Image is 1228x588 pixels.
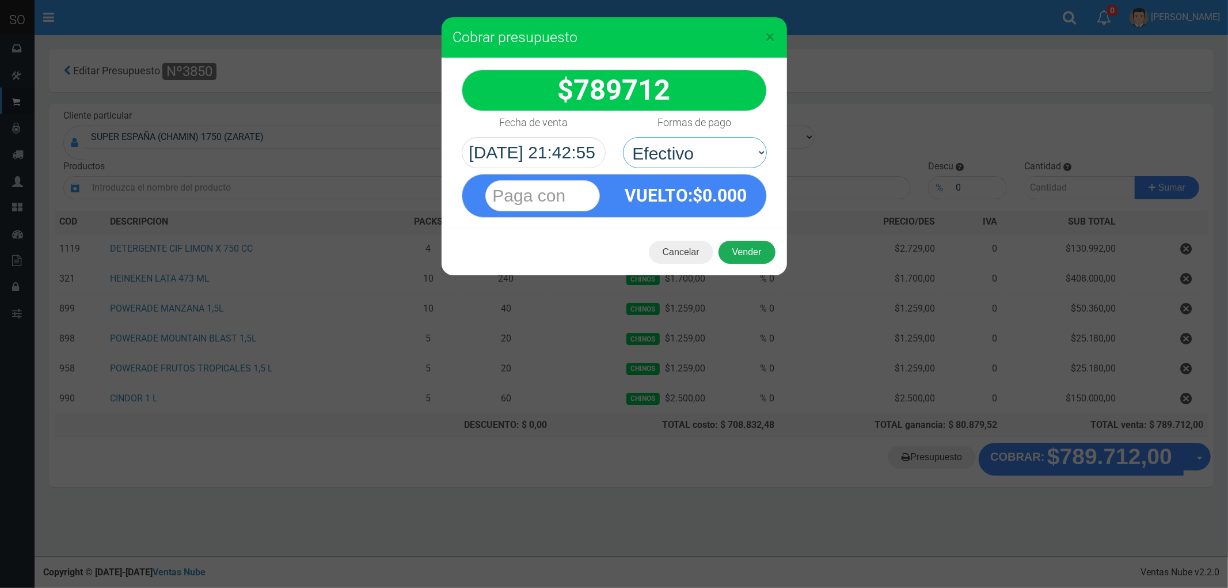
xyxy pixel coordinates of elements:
[718,241,775,264] button: Vender
[499,117,568,128] h4: Fecha de venta
[702,185,747,206] span: 0.000
[625,185,688,206] span: VUELTO
[766,26,775,48] span: ×
[574,74,671,107] span: 789712
[453,29,775,46] h3: Cobrar presupuesto
[625,185,747,206] strong: :$
[558,74,671,107] strong: $
[485,180,600,211] input: Paga con
[658,117,732,128] h4: Formas de pago
[766,28,775,46] button: Close
[649,241,713,264] button: Cancelar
